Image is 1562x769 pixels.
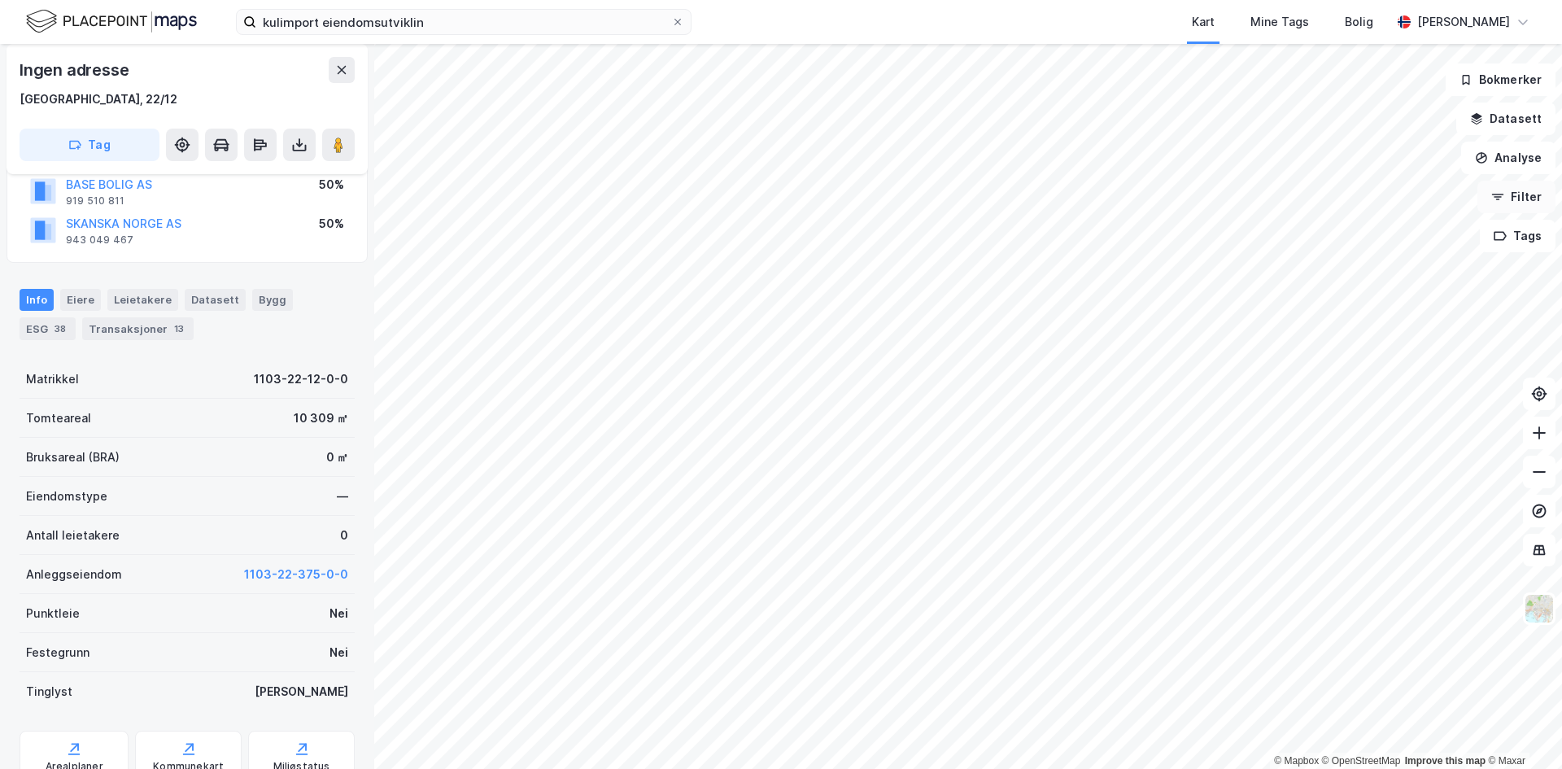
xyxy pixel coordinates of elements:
div: 50% [319,214,344,234]
div: Anleggseiendom [26,565,122,584]
div: Bygg [252,289,293,310]
div: Kontrollprogram for chat [1481,691,1562,769]
div: Eiendomstype [26,487,107,506]
div: 0 ㎡ [326,448,348,467]
img: Z [1524,593,1555,624]
button: Datasett [1456,103,1555,135]
div: Mine Tags [1250,12,1309,32]
div: 13 [171,321,187,337]
button: Bokmerker [1446,63,1555,96]
button: Tags [1480,220,1555,252]
div: [PERSON_NAME] [255,682,348,701]
iframe: Chat Widget [1481,691,1562,769]
div: 919 510 811 [66,194,124,208]
div: 38 [51,321,69,337]
img: logo.f888ab2527a4732fd821a326f86c7f29.svg [26,7,197,36]
button: Filter [1477,181,1555,213]
div: Nei [329,643,348,662]
div: Eiere [60,289,101,310]
div: Bolig [1345,12,1373,32]
div: 1103-22-12-0-0 [254,369,348,389]
div: Antall leietakere [26,526,120,545]
div: Info [20,289,54,310]
input: Søk på adresse, matrikkel, gårdeiere, leietakere eller personer [256,10,671,34]
div: Transaksjoner [82,317,194,340]
div: Matrikkel [26,369,79,389]
div: 0 [340,526,348,545]
div: Tomteareal [26,409,91,428]
div: [GEOGRAPHIC_DATA], 22/12 [20,90,177,109]
div: Bruksareal (BRA) [26,448,120,467]
div: Punktleie [26,604,80,623]
a: Mapbox [1274,755,1319,767]
button: 1103-22-375-0-0 [244,565,348,584]
div: 943 049 467 [66,234,133,247]
div: Tinglyst [26,682,72,701]
a: OpenStreetMap [1322,755,1401,767]
div: Kart [1192,12,1215,32]
div: ESG [20,317,76,340]
a: Improve this map [1405,755,1486,767]
div: — [337,487,348,506]
button: Tag [20,129,159,161]
div: Festegrunn [26,643,89,662]
div: Leietakere [107,289,178,310]
div: Datasett [185,289,246,310]
div: Ingen adresse [20,57,132,83]
div: 50% [319,175,344,194]
div: Nei [329,604,348,623]
div: 10 309 ㎡ [294,409,348,428]
button: Analyse [1461,142,1555,174]
div: [PERSON_NAME] [1417,12,1510,32]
